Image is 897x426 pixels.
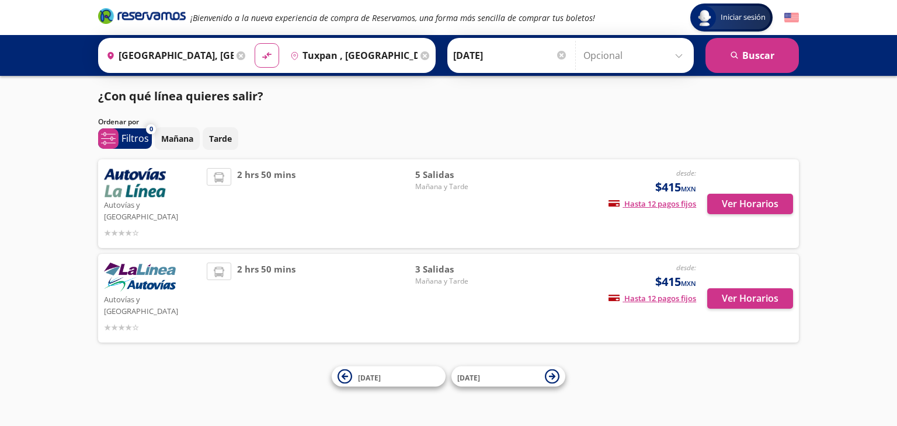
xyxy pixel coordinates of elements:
[104,263,176,292] img: Autovías y La Línea
[358,372,381,382] span: [DATE]
[98,7,186,28] a: Brand Logo
[102,41,234,70] input: Buscar Origen
[451,366,565,387] button: [DATE]
[655,273,696,291] span: $415
[583,41,688,70] input: Opcional
[716,12,770,23] span: Iniciar sesión
[681,184,696,193] small: MXN
[237,263,295,334] span: 2 hrs 50 mins
[286,41,418,70] input: Buscar Destino
[203,127,238,150] button: Tarde
[676,168,696,178] em: desde:
[676,263,696,273] em: desde:
[98,128,152,149] button: 0Filtros
[104,292,201,317] p: Autovías y [GEOGRAPHIC_DATA]
[415,276,497,287] span: Mañana y Tarde
[415,181,497,192] span: Mañana y Tarde
[98,117,139,127] p: Ordenar por
[415,263,497,276] span: 3 Salidas
[98,7,186,25] i: Brand Logo
[155,127,200,150] button: Mañana
[705,38,799,73] button: Buscar
[209,132,232,145] p: Tarde
[104,168,166,197] img: Autovías y La Línea
[784,11,799,25] button: English
[121,131,149,145] p: Filtros
[609,198,696,209] span: Hasta 12 pagos fijos
[707,288,793,309] button: Ver Horarios
[149,124,153,134] span: 0
[655,179,696,196] span: $415
[98,88,263,105] p: ¿Con qué línea quieres salir?
[332,366,446,387] button: [DATE]
[104,197,201,222] p: Autovías y [GEOGRAPHIC_DATA]
[453,41,568,70] input: Elegir Fecha
[609,293,696,303] span: Hasta 12 pagos fijos
[707,194,793,214] button: Ver Horarios
[681,279,696,288] small: MXN
[190,12,595,23] em: ¡Bienvenido a la nueva experiencia de compra de Reservamos, una forma más sencilla de comprar tus...
[237,168,295,239] span: 2 hrs 50 mins
[161,132,193,145] p: Mañana
[457,372,480,382] span: [DATE]
[415,168,497,181] span: 5 Salidas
